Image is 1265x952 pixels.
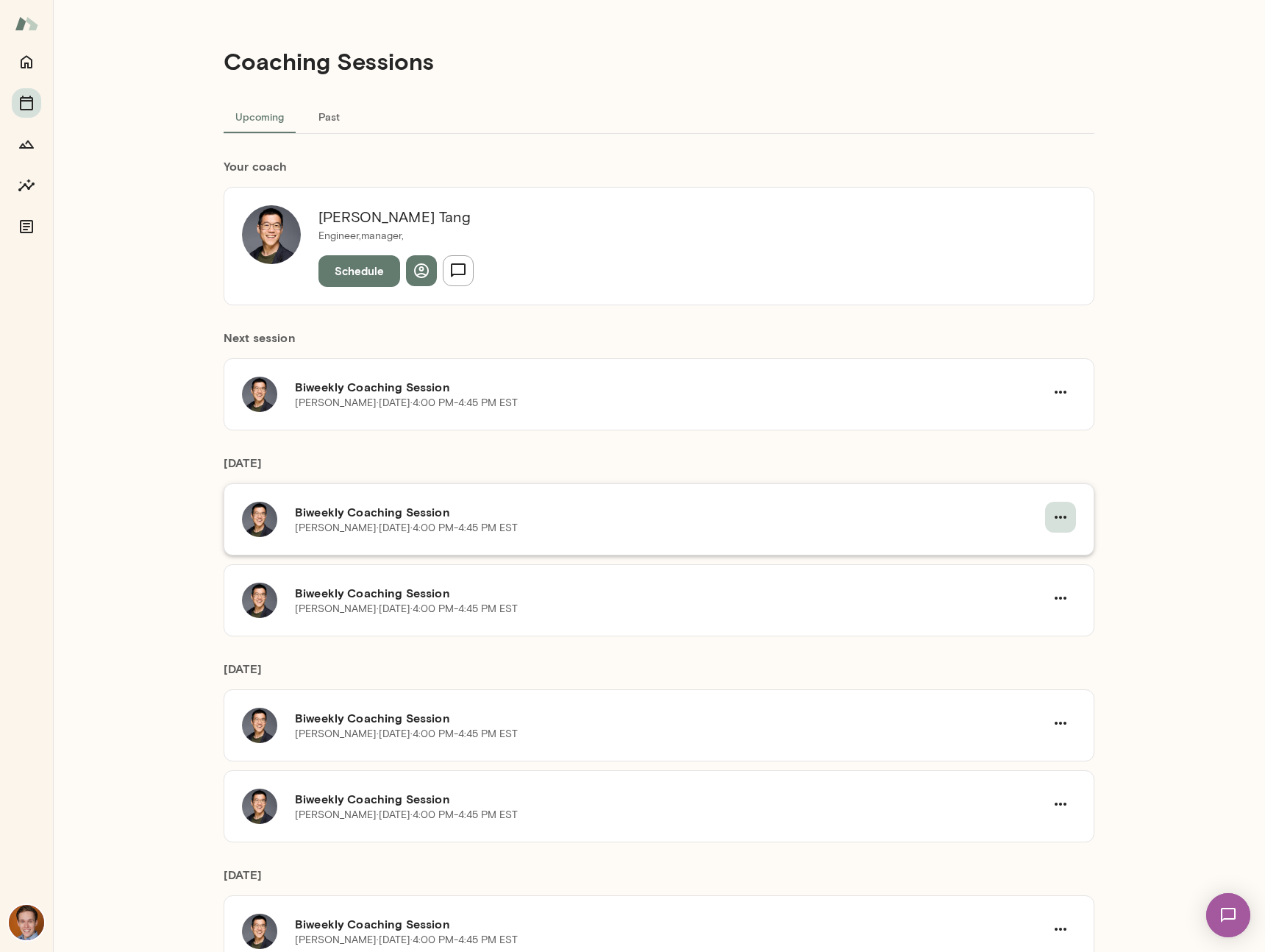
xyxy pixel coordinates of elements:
[295,790,1045,808] h6: Biweekly Coaching Session
[12,212,41,241] button: Documents
[224,99,296,134] button: Upcoming
[318,255,400,286] button: Schedule
[295,584,1045,602] h6: Biweekly Coaching Session
[224,99,1094,134] div: basic tabs example
[318,205,474,229] h6: [PERSON_NAME] Tang
[224,454,1094,483] h6: [DATE]
[295,396,518,411] p: [PERSON_NAME] · [DATE] · 4:00 PM-4:45 PM EST
[318,229,474,244] p: Engineer,manager,
[295,602,518,617] p: [PERSON_NAME] · [DATE] · 4:00 PM-4:45 PM EST
[224,660,1094,689] h6: [DATE]
[224,157,1094,175] h6: Your coach
[295,709,1045,727] h6: Biweekly Coaching Session
[12,129,41,159] button: Growth Plan
[12,47,41,77] button: Home
[295,808,518,823] p: [PERSON_NAME] · [DATE] · 4:00 PM-4:45 PM EST
[9,905,44,940] img: Blake Morgan
[295,378,1045,396] h6: Biweekly Coaching Session
[12,171,41,200] button: Insights
[295,933,518,948] p: [PERSON_NAME] · [DATE] · 4:00 PM-4:45 PM EST
[224,47,434,75] h4: Coaching Sessions
[242,205,301,264] img: Ryan Tang
[295,727,518,742] p: [PERSON_NAME] · [DATE] · 4:00 PM-4:45 PM EST
[295,521,518,536] p: [PERSON_NAME] · [DATE] · 4:00 PM-4:45 PM EST
[15,10,38,38] img: Mento
[295,915,1045,933] h6: Biweekly Coaching Session
[224,866,1094,895] h6: [DATE]
[296,99,362,134] button: Past
[443,255,474,286] button: Send message
[295,503,1045,521] h6: Biweekly Coaching Session
[224,329,1094,358] h6: Next session
[12,88,41,118] button: Sessions
[406,255,437,286] button: View profile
